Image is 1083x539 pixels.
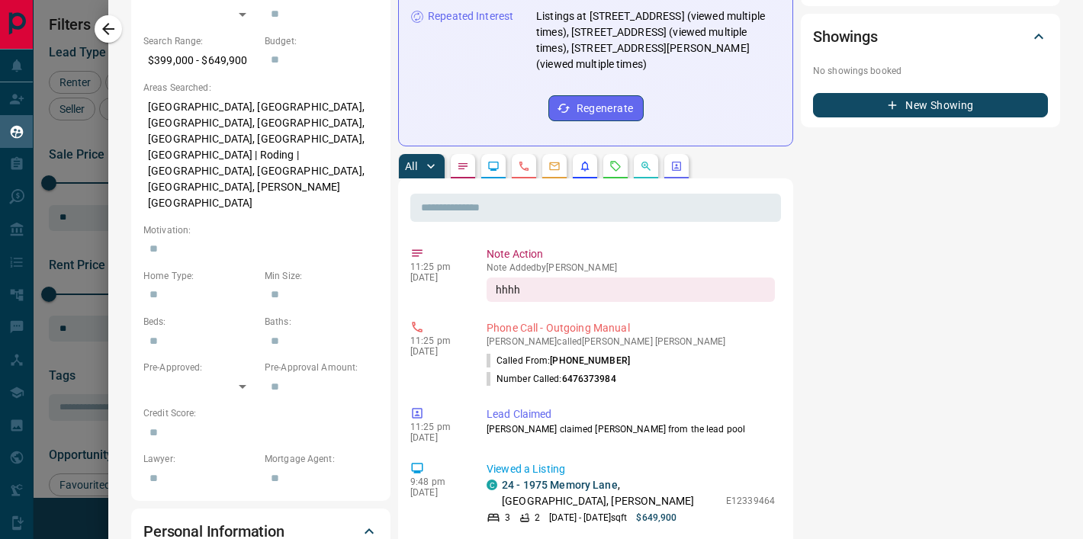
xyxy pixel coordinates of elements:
[487,160,500,172] svg: Lead Browsing Activity
[726,494,775,508] p: E12339464
[265,34,378,48] p: Budget:
[813,93,1048,117] button: New Showing
[457,160,469,172] svg: Notes
[265,361,378,374] p: Pre-Approval Amount:
[487,246,775,262] p: Note Action
[549,511,627,525] p: [DATE] - [DATE] sqft
[410,432,464,443] p: [DATE]
[405,161,417,172] p: All
[143,361,257,374] p: Pre-Approved:
[143,269,257,283] p: Home Type:
[265,315,378,329] p: Baths:
[487,262,775,273] p: Note Added by [PERSON_NAME]
[410,335,464,346] p: 11:25 pm
[548,160,561,172] svg: Emails
[265,452,378,466] p: Mortgage Agent:
[609,160,622,172] svg: Requests
[428,8,513,24] p: Repeated Interest
[143,48,257,73] p: $399,000 - $649,900
[143,452,257,466] p: Lawyer:
[487,336,775,347] p: [PERSON_NAME] called [PERSON_NAME] [PERSON_NAME]
[579,160,591,172] svg: Listing Alerts
[640,160,652,172] svg: Opportunities
[487,461,775,477] p: Viewed a Listing
[487,480,497,490] div: condos.ca
[487,422,775,436] p: [PERSON_NAME] claimed [PERSON_NAME] from the lead pool
[548,95,644,121] button: Regenerate
[143,95,378,216] p: [GEOGRAPHIC_DATA], [GEOGRAPHIC_DATA], [GEOGRAPHIC_DATA], [GEOGRAPHIC_DATA], [GEOGRAPHIC_DATA], [G...
[487,320,775,336] p: Phone Call - Outgoing Manual
[813,64,1048,78] p: No showings booked
[487,354,630,367] p: Called From:
[487,372,616,386] p: Number Called:
[410,272,464,283] p: [DATE]
[518,160,530,172] svg: Calls
[813,24,878,49] h2: Showings
[636,511,676,525] p: $649,900
[410,487,464,498] p: [DATE]
[143,406,378,420] p: Credit Score:
[143,34,257,48] p: Search Range:
[505,511,510,525] p: 3
[487,278,775,302] div: hhhh
[562,374,616,384] span: 6476373984
[535,511,540,525] p: 2
[487,406,775,422] p: Lead Claimed
[410,422,464,432] p: 11:25 pm
[550,355,630,366] span: [PHONE_NUMBER]
[502,479,618,491] a: 24 - 1975 Memory Lane
[410,476,464,487] p: 9:48 pm
[670,160,683,172] svg: Agent Actions
[502,477,718,509] p: , [GEOGRAPHIC_DATA], [PERSON_NAME]
[265,269,378,283] p: Min Size:
[143,315,257,329] p: Beds:
[536,8,780,72] p: Listings at [STREET_ADDRESS] (viewed multiple times), [STREET_ADDRESS] (viewed multiple times), [...
[143,81,378,95] p: Areas Searched:
[813,18,1048,55] div: Showings
[410,346,464,357] p: [DATE]
[143,223,378,237] p: Motivation:
[410,261,464,272] p: 11:25 pm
